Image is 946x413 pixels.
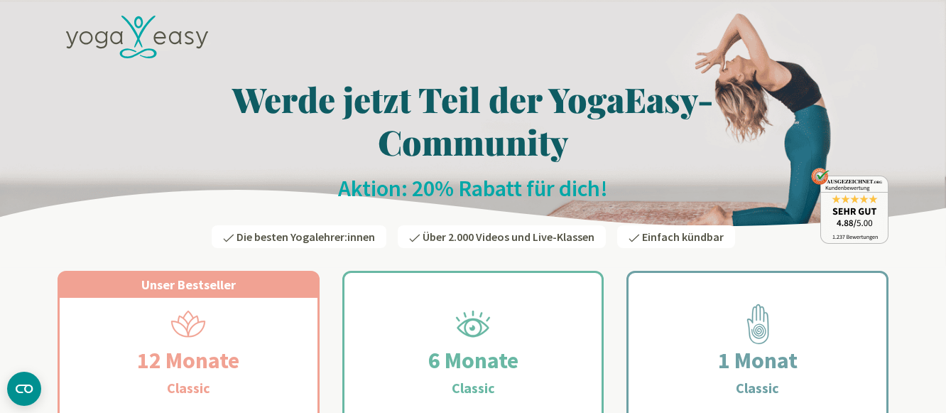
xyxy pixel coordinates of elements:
[236,230,375,244] span: Die besten Yogalehrer:innen
[58,174,888,203] h2: Aktion: 20% Rabatt für dich!
[684,343,832,377] h2: 1 Monat
[141,277,236,293] span: Unser Bestseller
[736,377,779,399] h3: Classic
[7,372,41,406] button: CMP-Widget öffnen
[103,343,273,377] h2: 12 Monate
[58,77,888,163] h1: Werde jetzt Teil der YogaEasy-Community
[394,343,553,377] h2: 6 Monate
[642,230,724,244] span: Einfach kündbar
[811,168,888,244] img: ausgezeichnet_badge.png
[452,377,495,399] h3: Classic
[423,230,594,244] span: Über 2.000 Videos und Live-Klassen
[167,377,210,399] h3: Classic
